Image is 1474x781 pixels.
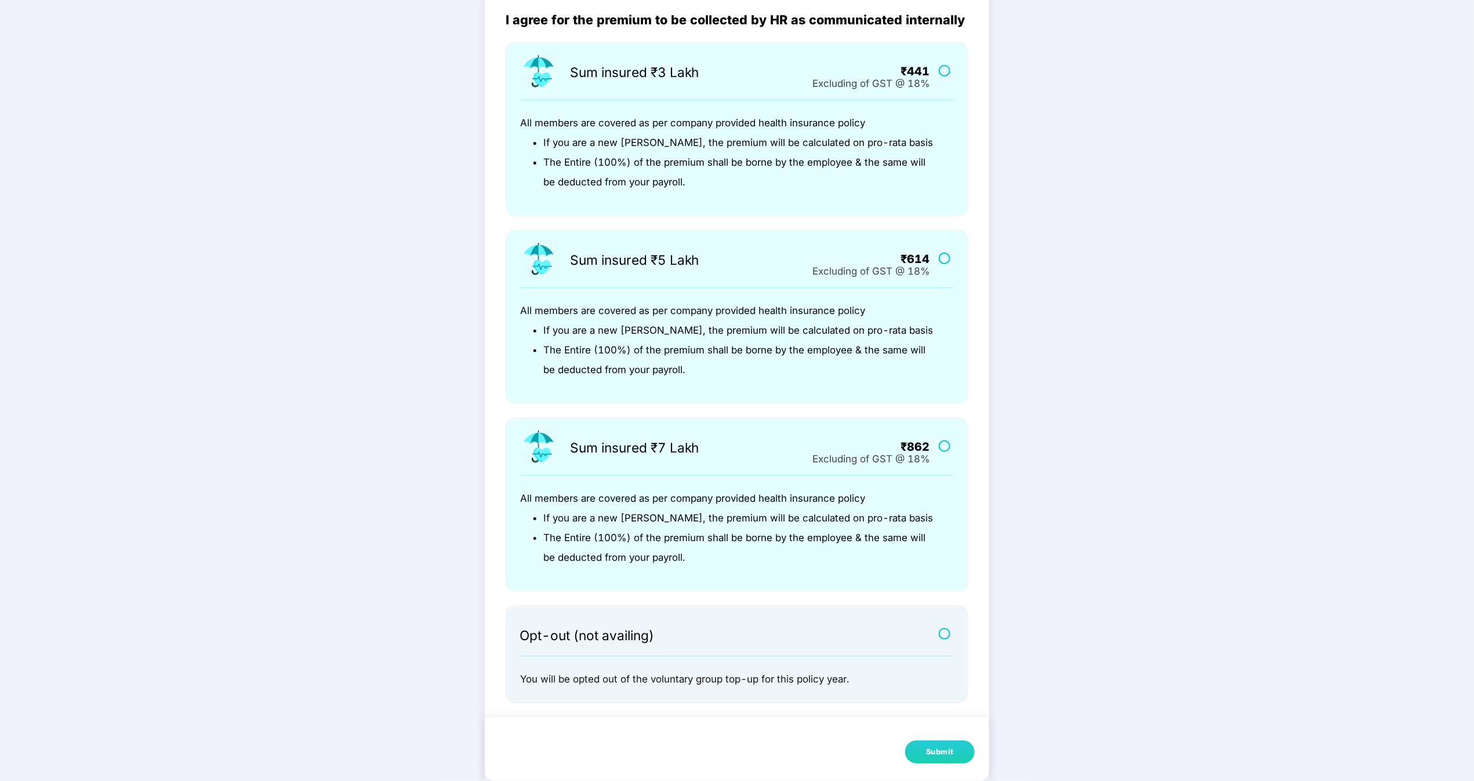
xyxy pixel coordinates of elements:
div: Sum insured ₹7 Lakh [570,441,699,454]
div: Excluding of GST @ 18% [813,74,931,83]
div: Excluding of GST @ 18% [813,450,931,459]
span: The Entire (100%) of the premium shall be borne by the employee & the same will be deducted from ... [543,532,925,563]
img: icon [520,427,558,466]
span: If you are a new [PERSON_NAME], the premium will be calculated on pro-rata basis [543,324,933,336]
span: The Entire (100%) of the premium shall be borne by the employee & the same will be deducted from ... [543,344,925,375]
span: You will be opted out of the voluntary group top-up for this policy year. [520,673,849,685]
img: icon [520,239,558,279]
span: The Entire (100%) of the premium shall be borne by the employee & the same will be deducted from ... [543,156,925,188]
span: If you are a new [PERSON_NAME], the premium will be calculated on pro-rata basis [543,512,933,524]
span: If you are a new [PERSON_NAME], the premium will be calculated on pro-rata basis [543,137,933,148]
div: ₹862 [833,441,930,452]
div: ₹441 [833,66,930,77]
span: All members are covered as per company provided health insurance policy [520,117,865,129]
div: Sum insured ₹3 Lakh [570,66,699,79]
div: Submit [926,746,954,758]
button: Submit [905,740,975,764]
div: ₹614 [833,254,930,265]
div: Excluding of GST @ 18% [813,262,931,271]
div: Sum insured ₹5 Lakh [570,254,699,267]
div: Opt-out (not availing) [520,629,654,642]
img: icon [520,52,558,91]
div: I agree for the premium to be collected by HR as communicated internally [506,13,968,27]
span: All members are covered as per company provided health insurance policy [520,492,865,504]
span: All members are covered as per company provided health insurance policy [520,305,865,316]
